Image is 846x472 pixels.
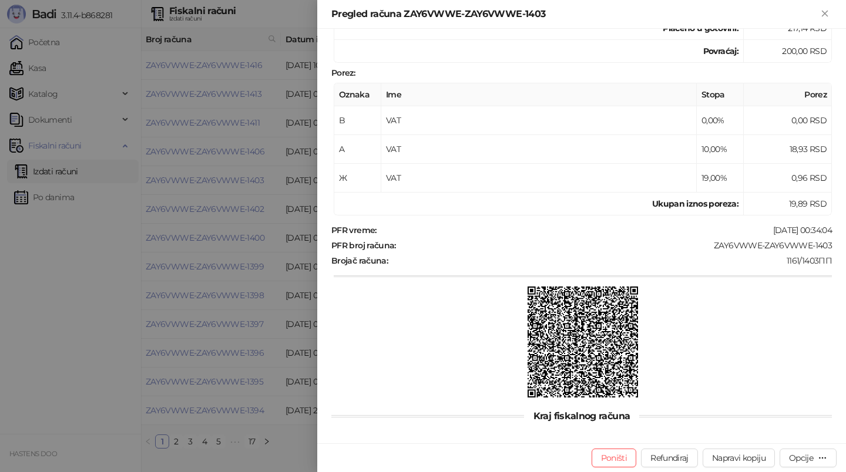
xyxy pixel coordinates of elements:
[744,17,832,40] td: 217,14 RSD
[697,83,744,106] th: Stopa
[744,135,832,164] td: 18,93 RSD
[789,453,813,463] div: Opcije
[703,46,738,56] strong: Povraćaj:
[334,106,381,135] td: B
[712,453,766,463] span: Napravi kopiju
[780,449,837,467] button: Opcije
[381,135,697,164] td: VAT
[744,83,832,106] th: Porez
[331,255,388,266] strong: Brojač računa :
[528,286,639,397] img: QR kod
[744,164,832,193] td: 0,96 RSD
[744,193,832,215] td: 19,89 RSD
[334,83,381,106] th: Oznaka
[381,83,697,106] th: Ime
[697,135,744,164] td: 10,00%
[697,106,744,135] td: 0,00%
[381,106,697,135] td: VAT
[818,7,832,21] button: Zatvori
[703,449,775,467] button: Napravi kopiju
[397,240,833,251] div: ZAY6VWWE-ZAY6VWWE-1403
[652,198,738,209] strong: Ukupan iznos poreza:
[378,225,833,235] div: [DATE] 00:34:04
[389,255,833,266] div: 1161/1403ПП
[334,135,381,164] td: A
[524,410,640,422] span: Kraj fiskalnog računa
[334,164,381,193] td: Ж
[381,164,697,193] td: VAT
[331,225,377,235] strong: PFR vreme :
[697,164,744,193] td: 19,00%
[331,240,396,251] strong: PFR broj računa :
[744,40,832,63] td: 200,00 RSD
[331,7,818,21] div: Pregled računa ZAY6VWWE-ZAY6VWWE-1403
[744,106,832,135] td: 0,00 RSD
[641,449,698,467] button: Refundiraj
[592,449,637,467] button: Poništi
[331,68,355,78] strong: Porez :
